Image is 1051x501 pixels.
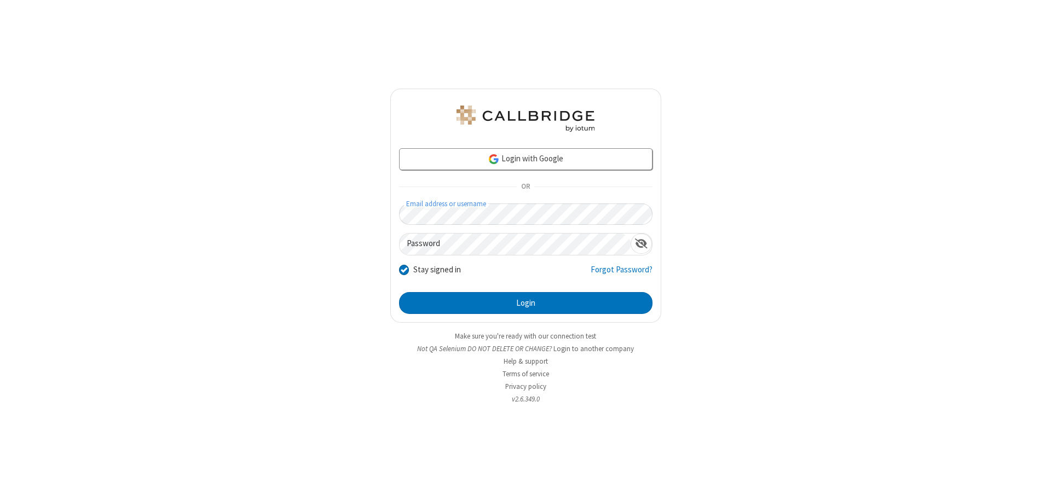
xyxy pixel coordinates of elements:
a: Terms of service [503,369,549,378]
li: Not QA Selenium DO NOT DELETE OR CHANGE? [390,343,661,354]
img: google-icon.png [488,153,500,165]
input: Email address or username [399,203,652,225]
li: v2.6.349.0 [390,394,661,404]
iframe: Chat [1024,473,1043,493]
label: Stay signed in [413,264,461,276]
a: Make sure you're ready with our connection test [455,331,596,341]
input: Password [400,234,631,255]
div: Show password [631,234,652,254]
a: Privacy policy [505,382,546,391]
button: Login to another company [553,343,634,354]
img: QA Selenium DO NOT DELETE OR CHANGE [454,106,597,132]
a: Forgot Password? [591,264,652,284]
a: Login with Google [399,148,652,170]
button: Login [399,292,652,314]
a: Help & support [504,357,548,366]
span: OR [517,179,534,195]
